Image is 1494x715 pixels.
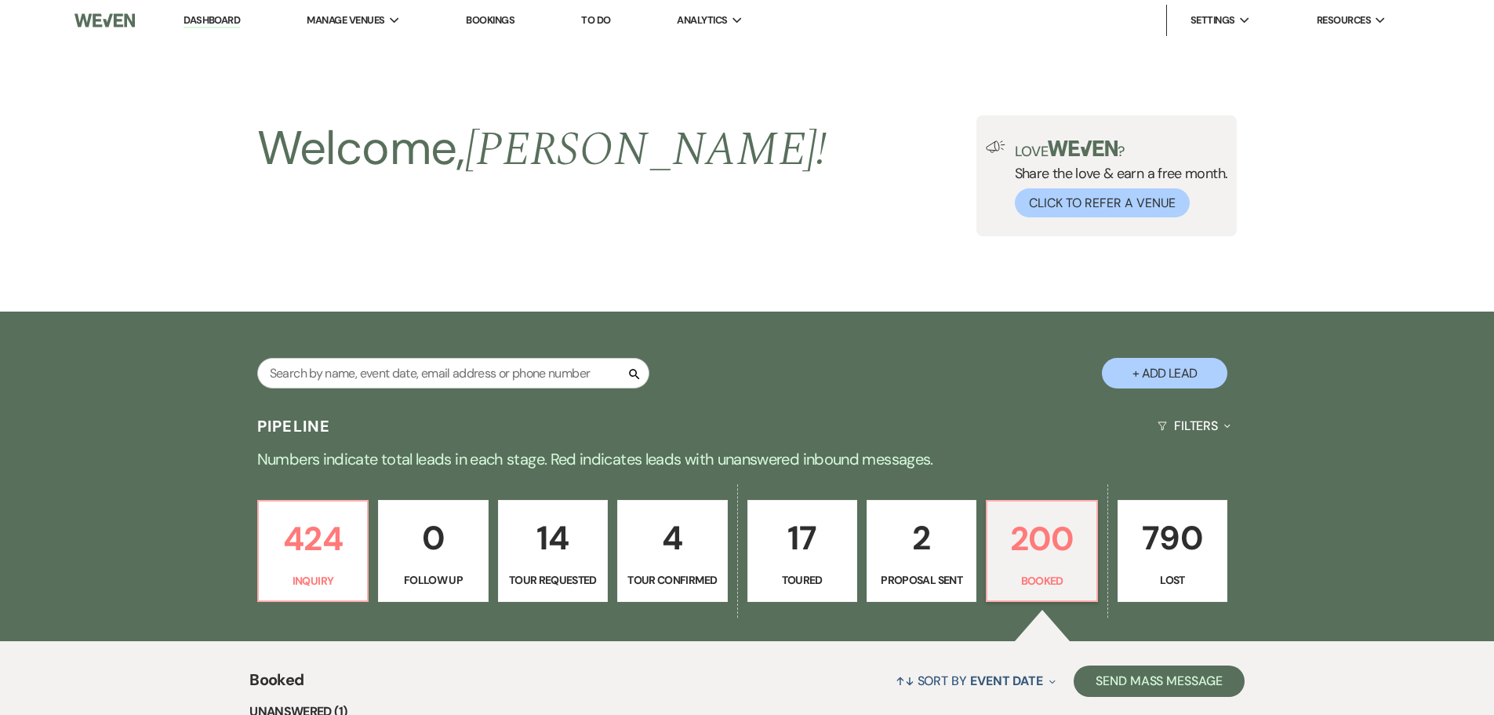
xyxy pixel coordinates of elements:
[867,500,976,602] a: 2Proposal Sent
[1015,188,1190,217] button: Click to Refer a Venue
[183,447,1312,472] p: Numbers indicate total leads in each stage. Red indicates leads with unanswered inbound messages.
[877,512,966,564] p: 2
[986,500,1097,602] a: 200Booked
[997,572,1086,589] p: Booked
[508,571,598,589] p: Tour Requested
[986,140,1005,153] img: loud-speaker-illustration.svg
[1102,358,1227,389] button: + Add Lead
[184,13,240,28] a: Dashboard
[758,571,847,589] p: Toured
[1151,405,1237,447] button: Filters
[388,512,478,564] p: 0
[498,500,608,602] a: 14Tour Requested
[257,358,649,389] input: Search by name, event date, email address or phone number
[581,13,610,27] a: To Do
[1190,13,1235,28] span: Settings
[877,571,966,589] p: Proposal Sent
[1118,500,1227,602] a: 790Lost
[388,571,478,589] p: Follow Up
[677,13,727,28] span: Analytics
[1005,140,1228,217] div: Share the love & earn a free month.
[1015,140,1228,159] p: Love ?
[758,512,847,564] p: 17
[997,513,1086,565] p: 200
[627,571,717,589] p: Tour Confirmed
[466,13,514,27] a: Bookings
[747,500,857,602] a: 17Toured
[1074,666,1245,697] button: Send Mass Message
[249,668,304,702] span: Booked
[1317,13,1371,28] span: Resources
[1048,140,1118,156] img: weven-logo-green.svg
[465,114,827,186] span: [PERSON_NAME] !
[627,512,717,564] p: 4
[257,500,369,602] a: 424Inquiry
[75,4,134,37] img: Weven Logo
[257,115,827,183] h2: Welcome,
[257,415,331,437] h3: Pipeline
[1128,571,1217,589] p: Lost
[307,13,384,28] span: Manage Venues
[268,513,358,565] p: 424
[268,572,358,589] p: Inquiry
[889,660,1062,702] button: Sort By Event Date
[1128,512,1217,564] p: 790
[617,500,727,602] a: 4Tour Confirmed
[896,673,914,689] span: ↑↓
[508,512,598,564] p: 14
[970,673,1043,689] span: Event Date
[378,500,488,602] a: 0Follow Up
